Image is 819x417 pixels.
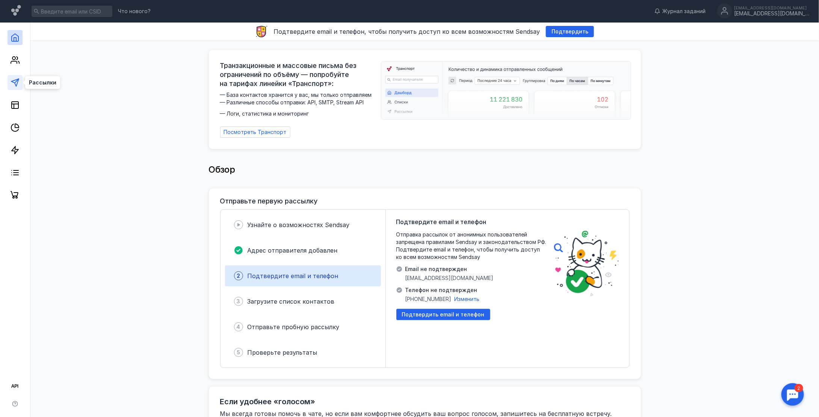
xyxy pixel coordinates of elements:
[381,62,631,119] img: dashboard-transport-banner
[220,397,316,406] h2: Если удобнее «голосом»
[455,295,480,303] button: Изменить
[114,9,154,14] a: Что нового?
[455,296,480,302] span: Изменить
[248,298,335,305] span: Загрузите список контактов
[405,295,452,303] span: [PHONE_NUMBER]
[248,323,340,331] span: Отправьте пробную рассылку
[396,217,487,226] span: Подтвердите email и телефон
[405,265,494,273] span: Email не подтвержден
[734,6,810,10] div: [EMAIL_ADDRESS][DOMAIN_NAME]
[248,247,338,254] span: Адрес отправителя добавлен
[405,274,494,282] span: [EMAIL_ADDRESS][DOMAIN_NAME]
[209,164,235,175] span: Обзор
[546,26,594,37] button: Подтвердить
[224,129,287,135] span: Посмотреть Транспорт
[237,298,240,305] span: 3
[248,349,317,356] span: Проверьте результаты
[237,323,240,331] span: 4
[402,312,485,318] span: Подтвердить email и телефон
[274,28,540,35] span: Подтвердите email и телефон, чтобы получить доступ ко всем возможностям Sendsay
[405,286,480,294] span: Телефон не подтвержден
[32,6,112,17] input: Введите email или CSID
[29,80,56,85] span: Рассылки
[651,8,709,15] a: Журнал заданий
[248,272,338,280] span: Подтвердите email и телефон
[248,221,350,229] span: Узнайте о возможностях Sendsay
[662,8,706,15] span: Журнал заданий
[237,349,240,356] span: 5
[220,61,376,88] span: Транзакционные и массовые письма без ограничений по объёму — попробуйте на тарифах линейки «Транс...
[554,231,619,297] img: poster
[396,231,547,261] span: Отправка рассылок от анонимных пользователей запрещена правилами Sendsay и законодательством РФ. ...
[237,272,240,280] span: 2
[17,5,26,13] div: 2
[734,11,810,17] div: [EMAIL_ADDRESS][DOMAIN_NAME]
[220,197,318,205] h3: Отправьте первую рассылку
[396,309,490,320] button: Подтвердить email и телефон
[220,126,290,138] a: Посмотреть Транспорт
[118,9,151,14] span: Что нового?
[552,29,588,35] span: Подтвердить
[220,91,376,117] span: — База контактов хранится у вас, мы только отправляем — Различные способы отправки: API, SMTP, St...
